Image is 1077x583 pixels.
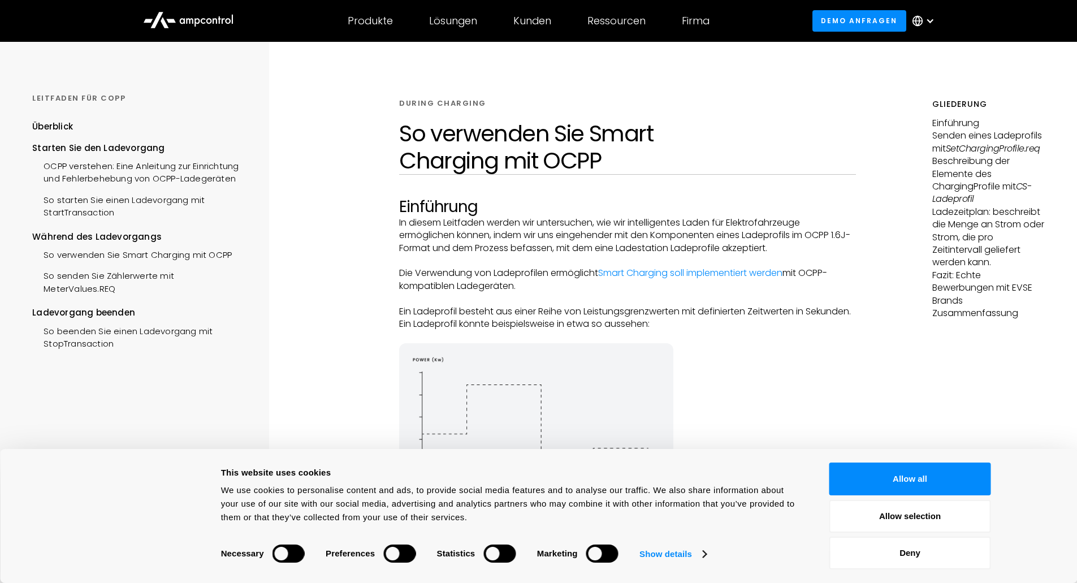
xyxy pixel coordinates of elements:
a: OCPP verstehen: Eine Anleitung zur Einrichtung und Fehlerbehebung von OCPP-Ladegeräten [32,154,248,188]
div: We use cookies to personalise content and ads, to provide social media features and to analyse ou... [221,483,804,524]
a: So senden Sie Zählerwerte mit MeterValues.REQ [32,264,248,298]
div: Kunden [513,15,551,27]
p: In diesem Leitfaden werden wir untersuchen, wie wir intelligentes Laden für Elektrofahrzeuge ermö... [399,217,856,254]
em: CS-Ladeprofil [932,180,1032,205]
a: So verwenden Sie Smart Charging mit OCPP [32,243,232,264]
div: Ressourcen [587,15,646,27]
p: Einführung [932,117,1045,129]
a: So starten Sie einen Ladevorgang mit StartTransaction [32,188,248,222]
p: Die Verwendung von Ladeprofilen ermöglicht mit OCPP-kompatiblen Ladegeräten. [399,267,856,292]
a: Smart Charging soll implementiert werden [598,266,782,279]
div: DURING CHARGING [399,98,486,109]
strong: Necessary [221,549,264,558]
strong: Statistics [437,549,475,558]
p: Zusammenfassung [932,307,1045,319]
div: Firma [682,15,710,27]
div: Lösungen [429,15,477,27]
div: Überblick [32,120,73,133]
em: SetChargingProfile.req [946,142,1040,155]
a: Show details [639,546,706,563]
strong: Preferences [326,549,375,558]
p: ‍ [399,330,856,343]
p: ‍ [399,292,856,305]
a: Demo anfragen [812,10,906,31]
a: So beenden Sie einen Ladevorgang mit StopTransaction [32,319,248,353]
div: Produkte [348,15,393,27]
div: Ladevorgang beenden [32,306,248,319]
p: Beschreibung der Elemente des ChargingProfile mit [932,155,1045,206]
p: Ein Ladeprofil besteht aus einer Reihe von Leistungsgrenzwerten mit definierten Zeitwerten in Sek... [399,305,856,331]
div: This website uses cookies [221,466,804,480]
div: Starten Sie den Ladevorgang [32,142,248,154]
button: Allow all [829,463,991,495]
button: Allow selection [829,500,991,533]
p: Fazit: Echte Bewerbungen mit EVSE Brands [932,269,1045,307]
a: Überblick [32,120,73,141]
div: Während des Ladevorgangs [32,231,248,243]
strong: Marketing [537,549,578,558]
button: Deny [829,537,991,569]
h5: Gliederung [932,98,1045,110]
p: ‍ [399,254,856,267]
h1: So verwenden Sie Smart Charging mit OCPP [399,120,856,174]
div: LEITFADEN FÜR COPP [32,93,248,103]
p: Ladezeitplan: beschreibt die Menge an Strom oder Strom, die pro Zeitintervall geliefert werden kann. [932,206,1045,269]
p: Senden eines Ladeprofils mit [932,129,1045,155]
h2: Einführung [399,197,856,217]
img: energy diagram [399,343,673,524]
